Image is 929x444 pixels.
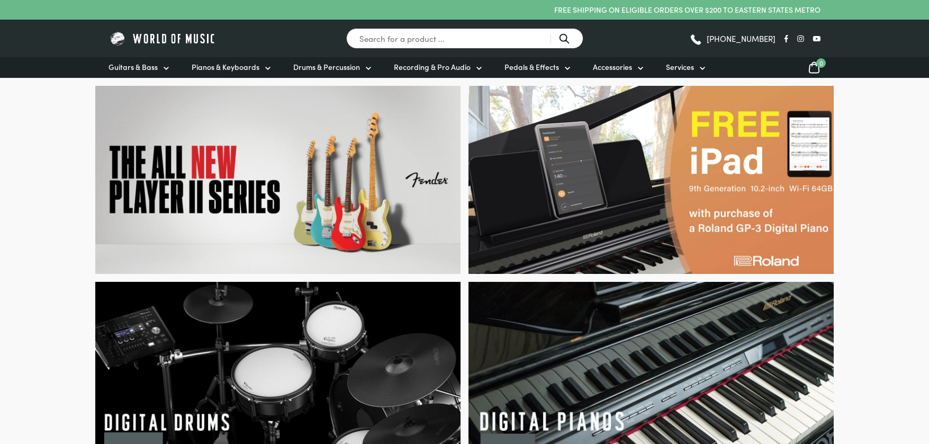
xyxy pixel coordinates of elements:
img: World of Music [109,30,217,47]
span: 0 [816,58,826,68]
img: GP3-Ipad [468,86,834,274]
p: FREE SHIPPING ON ELIGIBLE ORDERS OVER $200 TO EASTERN STATES METRO [554,4,820,15]
a: [PHONE_NUMBER] [689,31,775,47]
input: Search for a product ... [346,28,583,49]
span: Pedals & Effects [504,61,559,73]
img: Fender-Player-II [95,86,461,274]
iframe: Chat with our support team [775,327,929,444]
span: [PHONE_NUMBER] [707,34,775,42]
span: Pianos & Keyboards [192,61,259,73]
span: Recording & Pro Audio [394,61,471,73]
span: Guitars & Bass [109,61,158,73]
span: Drums & Percussion [293,61,360,73]
span: Accessories [593,61,632,73]
span: Services [666,61,694,73]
